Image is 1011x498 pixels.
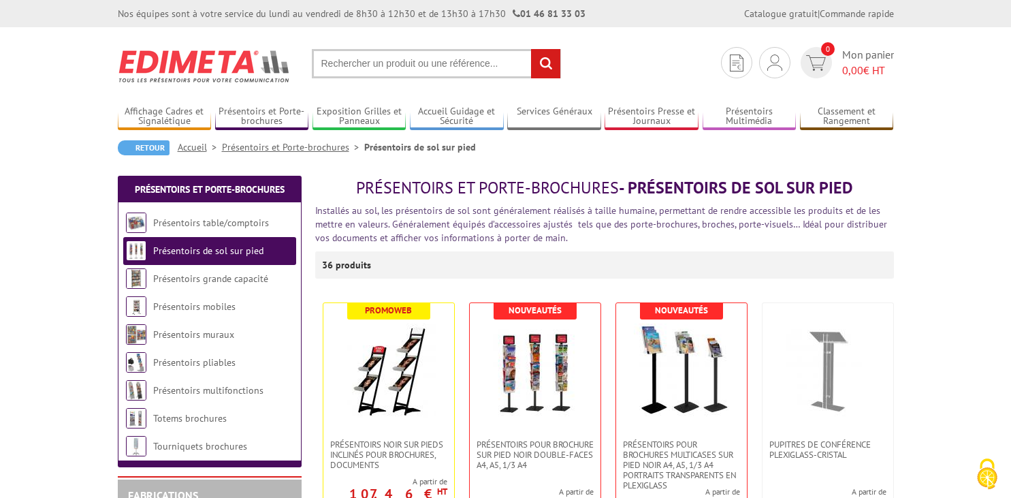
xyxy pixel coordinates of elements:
[744,7,818,20] a: Catalogue gratuit
[126,296,146,317] img: Présentoirs mobiles
[531,49,560,78] input: rechercher
[118,106,212,128] a: Affichage Cadres et Signalétique
[349,490,447,498] p: 107.46 €
[769,439,886,460] span: Pupitres de conférence plexiglass-cristal
[323,439,454,470] a: Présentoirs NOIR sur pieds inclinés pour brochures, documents
[797,47,894,78] a: devis rapide 0 Mon panier 0,00€ HT
[222,141,364,153] a: Présentoirs et Porte-brochures
[215,106,309,128] a: Présentoirs et Porte-brochures
[330,439,447,470] span: Présentoirs NOIR sur pieds inclinés pour brochures, documents
[356,177,619,198] span: Présentoirs et Porte-brochures
[153,273,268,285] a: Présentoirs grande capacité
[767,55,782,71] img: devis rapide
[616,439,747,491] a: Présentoirs pour brochures multicases sur pied NOIR A4, A5, 1/3 A4 Portraits transparents en plex...
[821,42,835,56] span: 0
[365,305,412,316] b: Promoweb
[153,328,234,341] a: Présentoirs muraux
[509,305,562,316] b: Nouveautés
[470,439,600,470] a: Présentoirs pour brochure sur pied NOIR double-faces A4, A5, 1/3 A4
[437,486,447,497] sup: HT
[118,7,585,20] div: Nos équipes sont à votre service du lundi au vendredi de 8h30 à 12h30 et de 13h30 à 17h30
[126,268,146,289] img: Présentoirs grande capacité
[800,106,894,128] a: Classement et Rangement
[153,245,263,257] a: Présentoirs de sol sur pied
[126,380,146,401] img: Présentoirs multifonctions
[322,251,373,279] p: 36 produits
[153,356,236,369] a: Présentoirs pliables
[341,324,436,418] img: Présentoirs NOIR sur pieds inclinés pour brochures, documents
[780,324,876,419] img: Pupitres de conférence plexiglass-cristal
[477,439,594,470] span: Présentoirs pour brochure sur pied NOIR double-faces A4, A5, 1/3 A4
[842,47,894,78] span: Mon panier
[820,7,894,20] a: Commande rapide
[730,55,743,72] img: devis rapide
[605,106,699,128] a: Présentoirs Presse et Journaux
[126,324,146,345] img: Présentoirs muraux
[126,240,146,261] img: Présentoirs de sol sur pied
[178,141,222,153] a: Accueil
[634,324,729,419] img: Présentoirs pour brochures multicases sur pied NOIR A4, A5, 1/3 A4 Portraits transparents en plex...
[970,457,1004,491] img: Cookies (fenêtre modale)
[323,476,447,487] span: A partir de
[623,439,740,491] span: Présentoirs pour brochures multicases sur pied NOIR A4, A5, 1/3 A4 Portraits transparents en plex...
[312,106,406,128] a: Exposition Grilles et Panneaux
[126,213,146,233] img: Présentoirs table/comptoirs
[118,140,170,155] a: Retour
[842,63,863,77] span: 0,00
[842,63,894,78] span: € HT
[315,204,887,244] font: Installés au sol, les présentoirs de sol sont généralement réalisés à taille humaine, permettant ...
[364,140,476,154] li: Présentoirs de sol sur pied
[530,486,594,497] span: A partir de
[312,49,561,78] input: Rechercher un produit ou une référence...
[693,486,740,497] span: A partir de
[410,106,504,128] a: Accueil Guidage et Sécurité
[655,305,708,316] b: Nouveautés
[135,183,285,196] a: Présentoirs et Porte-brochures
[507,106,601,128] a: Services Généraux
[153,217,269,229] a: Présentoirs table/comptoirs
[315,179,894,197] h1: - Présentoirs de sol sur pied
[703,106,797,128] a: Présentoirs Multimédia
[513,7,585,20] strong: 01 46 81 33 03
[806,55,826,71] img: devis rapide
[744,7,894,20] div: |
[763,439,893,460] a: Pupitres de conférence plexiglass-cristal
[118,41,291,91] img: Edimeta
[816,486,886,497] span: A partir de
[153,300,236,313] a: Présentoirs mobiles
[963,452,1011,498] button: Cookies (fenêtre modale)
[126,352,146,373] img: Présentoirs pliables
[487,324,583,419] img: Présentoirs pour brochure sur pied NOIR double-faces A4, A5, 1/3 A4
[153,384,263,396] a: Présentoirs multifonctions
